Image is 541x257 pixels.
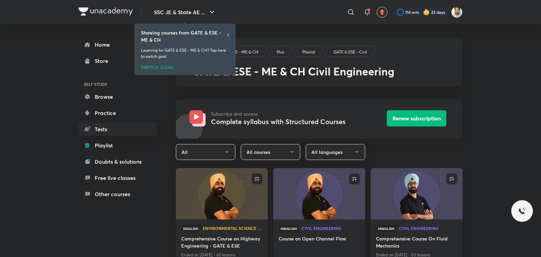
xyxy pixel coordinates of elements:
p: Playlist [302,49,315,55]
a: new-thumbnail [371,168,463,219]
a: Free live classes [78,171,157,185]
a: Tests [78,122,157,136]
span: Environmental Science and Engineering [203,226,262,230]
div: Store [95,57,112,65]
a: Comprehensive Course on Highway Engineering - GATE & ESE [181,235,262,251]
button: All courses [241,144,300,160]
img: streak [423,9,430,16]
a: Other courses [78,187,157,201]
a: Company Logo [78,7,133,17]
span: Hinglish [279,225,299,232]
a: new-thumbnail [273,168,365,219]
a: Browse [78,90,157,103]
h6: SELF STUDY [78,78,157,90]
span: GATE & ESE - ME & CH Civil Engineering [192,64,394,78]
span: Hinglish [376,225,396,232]
a: Playlist [301,49,316,55]
p: Subscribe and access [206,110,346,117]
a: new-thumbnail [176,168,268,219]
a: GATE & ESE - ME & CH [215,49,260,55]
img: ttu [518,207,526,215]
img: Kunal Pradeep [451,6,463,18]
a: GATE & ESE - Civil [332,49,369,55]
p: Plus [277,49,284,55]
h3: Complete syllabus with Structured Courses [206,117,346,126]
div: SWITCH GOAL [141,62,229,70]
button: All languages [306,144,365,160]
a: Playlist [78,139,157,152]
img: Company Logo [78,7,133,16]
h6: Showing courses from GATE & ESE - ME & CH [141,29,226,43]
button: SSC JE & State AE ... [150,5,220,19]
a: Store [78,54,157,68]
a: Civil Engineering [399,226,457,231]
a: Civil Engineering [302,226,360,231]
span: Civil Engineering [302,226,360,230]
button: Renew subscription [387,110,446,126]
button: avatar [377,7,387,18]
img: avatar [379,9,385,15]
a: Home [78,38,157,51]
button: All [176,144,235,160]
img: new-thumbnail [370,167,463,220]
img: new-thumbnail [272,167,366,220]
a: Doubts & solutions [78,155,157,168]
a: Practice [78,106,157,120]
a: Plus [276,49,285,55]
img: Avatar [189,110,206,126]
img: new-thumbnail [175,167,268,220]
p: GATE & ESE - Civil [333,49,367,55]
span: English [181,225,200,232]
p: GATE & ESE - ME & CH [216,49,258,55]
a: Comprehensive Course On Fluid Mechanics [376,235,457,251]
a: Environmental Science and Engineering [203,226,262,231]
span: Civil Engineering [399,226,457,230]
p: Learning for GATE & ESE - ME & CH? Tap here to switch goal [141,47,229,60]
a: Course on Open Channel Flow [279,235,360,243]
